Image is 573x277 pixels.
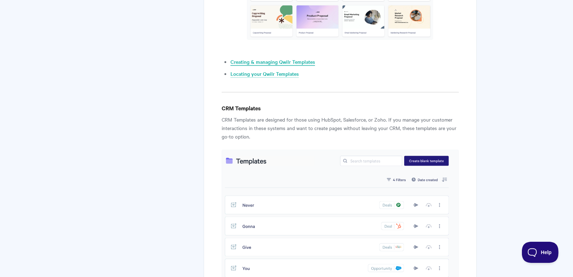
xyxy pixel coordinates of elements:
iframe: Toggle Customer Support [522,242,559,263]
a: Creating & managing Qwilr Templates [230,58,315,66]
a: Locating your Qwilr Templates [230,70,299,78]
p: CRM Templates are designed for those using HubSpot, Salesforce, or Zoho. If you manage your custo... [222,115,459,141]
h4: CRM Templates [222,104,459,112]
